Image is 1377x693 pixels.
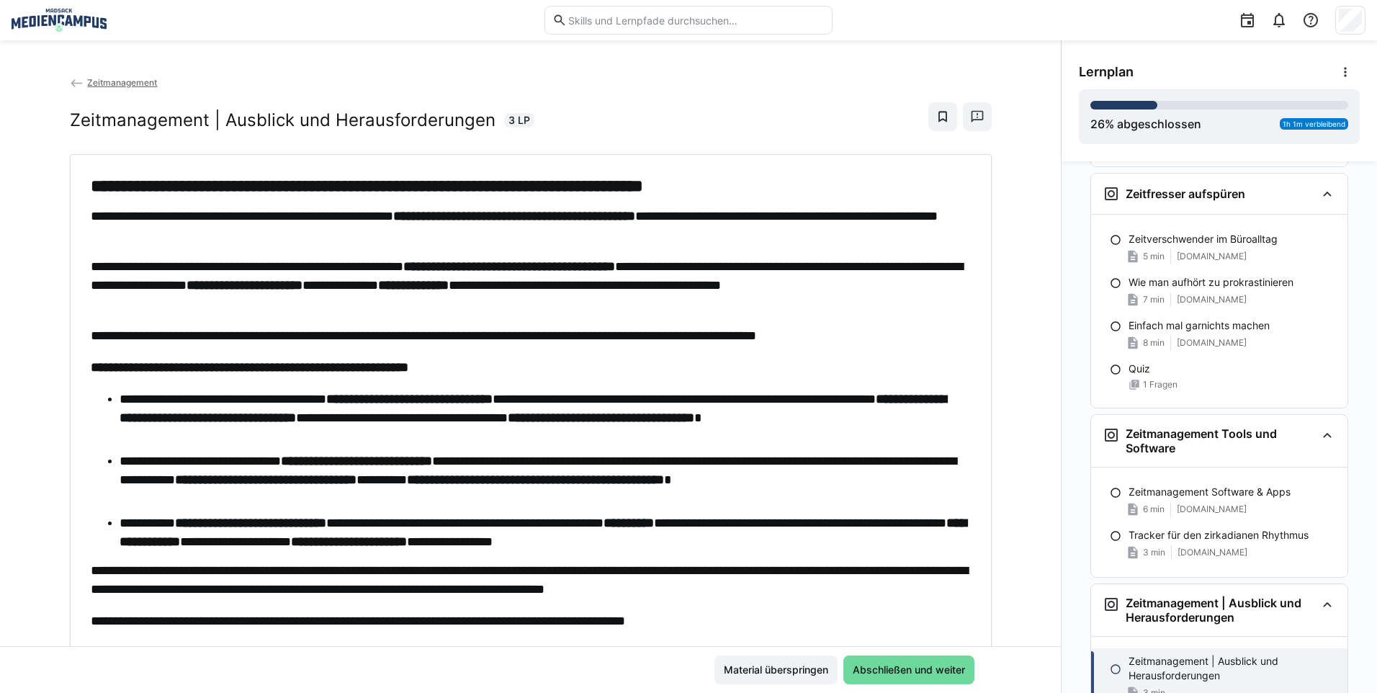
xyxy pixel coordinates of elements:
[87,77,157,88] span: Zeitmanagement
[714,656,838,684] button: Material überspringen
[1126,596,1316,625] h3: Zeitmanagement | Ausblick und Herausforderungen
[70,109,495,131] h2: Zeitmanagement | Ausblick und Herausforderungen
[1283,120,1345,128] span: 1h 1m verbleibend
[1090,117,1105,131] span: 26
[567,14,825,27] input: Skills und Lernpfade durchsuchen…
[1143,547,1165,558] span: 3 min
[1143,294,1165,305] span: 7 min
[1129,232,1278,246] p: Zeitverschwender im Büroalltag
[1129,485,1291,499] p: Zeitmanagement Software & Apps
[1126,426,1316,455] h3: Zeitmanagement Tools und Software
[1129,654,1336,683] p: Zeitmanagement | Ausblick und Herausforderungen
[70,77,158,88] a: Zeitmanagement
[722,663,830,677] span: Material überspringen
[1143,251,1165,262] span: 5 min
[1129,362,1150,376] p: Quiz
[1126,187,1245,201] h3: Zeitfresser aufspüren
[1177,251,1247,262] span: [DOMAIN_NAME]
[1090,115,1201,133] div: % abgeschlossen
[843,656,974,684] button: Abschließen und weiter
[851,663,967,677] span: Abschließen und weiter
[1178,547,1247,558] span: [DOMAIN_NAME]
[1079,64,1134,80] span: Lernplan
[1129,318,1270,333] p: Einfach mal garnichts machen
[1143,504,1165,515] span: 6 min
[1177,504,1247,515] span: [DOMAIN_NAME]
[1129,275,1293,290] p: Wie man aufhört zu prokrastinieren
[508,113,530,128] span: 3 LP
[1177,294,1247,305] span: [DOMAIN_NAME]
[1143,337,1165,349] span: 8 min
[1129,528,1309,542] p: Tracker für den zirkadianen Rhythmus
[1177,337,1247,349] span: [DOMAIN_NAME]
[1143,379,1178,390] span: 1 Fragen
